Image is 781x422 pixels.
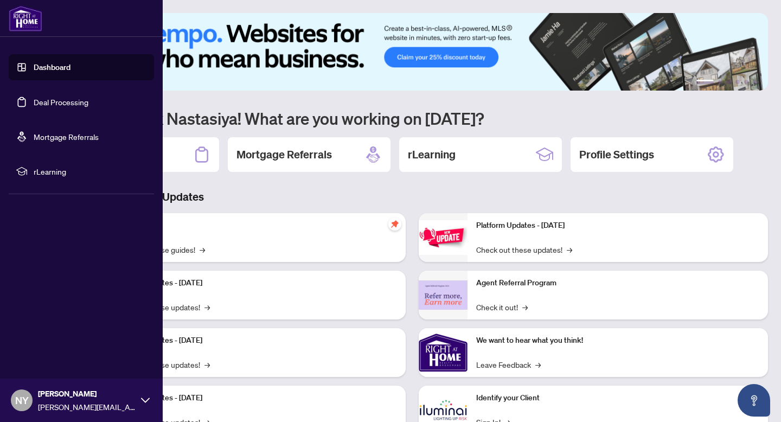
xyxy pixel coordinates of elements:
[56,108,768,129] h1: Welcome back Nastasiya! What are you working on [DATE]?
[476,335,759,347] p: We want to hear what you think!
[718,80,722,84] button: 2
[38,388,136,400] span: [PERSON_NAME]
[476,359,541,370] a: Leave Feedback→
[476,220,759,232] p: Platform Updates - [DATE]
[34,165,146,177] span: rLearning
[727,80,731,84] button: 3
[476,244,572,255] a: Check out these updates!→
[535,359,541,370] span: →
[114,277,397,289] p: Platform Updates - [DATE]
[738,384,770,417] button: Open asap
[15,393,29,408] span: NY
[56,189,768,204] h3: Brokerage & Industry Updates
[419,328,468,377] img: We want to hear what you think!
[34,132,99,142] a: Mortgage Referrals
[114,335,397,347] p: Platform Updates - [DATE]
[735,80,740,84] button: 4
[204,359,210,370] span: →
[236,147,332,162] h2: Mortgage Referrals
[419,280,468,310] img: Agent Referral Program
[476,277,759,289] p: Agent Referral Program
[476,392,759,404] p: Identify your Client
[38,401,136,413] span: [PERSON_NAME][EMAIL_ADDRESS][DOMAIN_NAME]
[388,218,401,231] span: pushpin
[408,147,456,162] h2: rLearning
[9,5,42,31] img: logo
[579,147,654,162] h2: Profile Settings
[476,301,528,313] a: Check it out!→
[114,220,397,232] p: Self-Help
[753,80,757,84] button: 6
[744,80,748,84] button: 5
[200,244,205,255] span: →
[522,301,528,313] span: →
[696,80,714,84] button: 1
[34,62,71,72] a: Dashboard
[56,13,768,91] img: Slide 0
[114,392,397,404] p: Platform Updates - [DATE]
[567,244,572,255] span: →
[34,97,88,107] a: Deal Processing
[204,301,210,313] span: →
[419,220,468,254] img: Platform Updates - June 23, 2025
